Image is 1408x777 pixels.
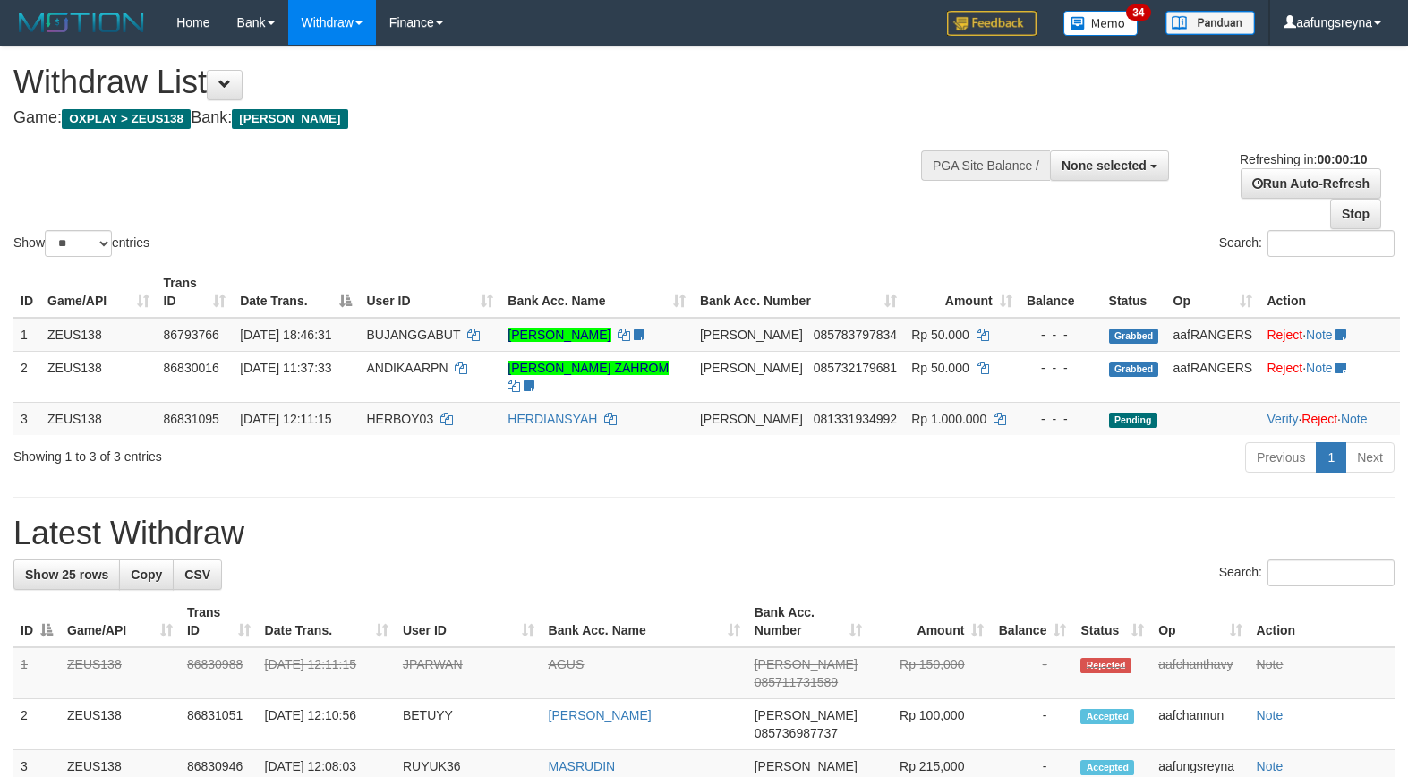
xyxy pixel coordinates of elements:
[1316,442,1346,473] a: 1
[1267,328,1302,342] a: Reject
[700,328,803,342] span: [PERSON_NAME]
[1306,328,1333,342] a: Note
[40,402,157,435] td: ZEUS138
[184,568,210,582] span: CSV
[1259,351,1400,402] td: ·
[755,759,858,773] span: [PERSON_NAME]
[755,708,858,722] span: [PERSON_NAME]
[164,412,219,426] span: 86831095
[233,267,359,318] th: Date Trans.: activate to sort column descending
[258,596,396,647] th: Date Trans.: activate to sort column ascending
[542,596,747,647] th: Bank Acc. Name: activate to sort column ascending
[232,109,347,129] span: [PERSON_NAME]
[1050,150,1169,181] button: None selected
[814,361,897,375] span: Copy 085732179681 to clipboard
[500,267,693,318] th: Bank Acc. Name: activate to sort column ascending
[40,267,157,318] th: Game/API: activate to sort column ascending
[45,230,112,257] select: Showentries
[1257,657,1284,671] a: Note
[1345,442,1395,473] a: Next
[991,699,1073,750] td: -
[13,267,40,318] th: ID
[396,596,542,647] th: User ID: activate to sort column ascending
[1306,361,1333,375] a: Note
[1317,152,1367,166] strong: 00:00:10
[396,647,542,699] td: JPARWAN
[13,699,60,750] td: 2
[13,318,40,352] td: 1
[25,568,108,582] span: Show 25 rows
[1165,11,1255,35] img: panduan.png
[366,361,448,375] span: ANDIKAARPN
[1027,359,1095,377] div: - - -
[1102,267,1166,318] th: Status
[180,647,258,699] td: 86830988
[911,412,986,426] span: Rp 1.000.000
[1245,442,1317,473] a: Previous
[1267,361,1302,375] a: Reject
[240,328,331,342] span: [DATE] 18:46:31
[258,699,396,750] td: [DATE] 12:10:56
[1151,596,1249,647] th: Op: activate to sort column ascending
[1020,267,1102,318] th: Balance
[1267,230,1395,257] input: Search:
[1341,412,1368,426] a: Note
[164,328,219,342] span: 86793766
[40,351,157,402] td: ZEUS138
[1301,412,1337,426] a: Reject
[869,699,992,750] td: Rp 100,000
[240,361,331,375] span: [DATE] 11:37:33
[1257,708,1284,722] a: Note
[1259,402,1400,435] td: · ·
[240,412,331,426] span: [DATE] 12:11:15
[1166,318,1260,352] td: aafRANGERS
[1219,230,1395,257] label: Search:
[1166,267,1260,318] th: Op: activate to sort column ascending
[1259,267,1400,318] th: Action
[1027,410,1095,428] div: - - -
[396,699,542,750] td: BETUYY
[1330,199,1381,229] a: Stop
[508,412,597,426] a: HERDIANSYAH
[911,361,969,375] span: Rp 50.000
[13,647,60,699] td: 1
[1109,413,1157,428] span: Pending
[1080,658,1131,673] span: Rejected
[1259,318,1400,352] td: ·
[755,726,838,740] span: Copy 085736987737 to clipboard
[60,647,180,699] td: ZEUS138
[814,328,897,342] span: Copy 085783797834 to clipboard
[747,596,869,647] th: Bank Acc. Number: activate to sort column ascending
[1267,559,1395,586] input: Search:
[1126,4,1150,21] span: 34
[1151,647,1249,699] td: aafchanthavy
[40,318,157,352] td: ZEUS138
[1063,11,1139,36] img: Button%20Memo.svg
[1109,362,1159,377] span: Grabbed
[60,699,180,750] td: ZEUS138
[60,596,180,647] th: Game/API: activate to sort column ascending
[1240,152,1367,166] span: Refreshing in:
[157,267,234,318] th: Trans ID: activate to sort column ascending
[904,267,1020,318] th: Amount: activate to sort column ascending
[869,647,992,699] td: Rp 150,000
[911,328,969,342] span: Rp 50.000
[13,440,573,465] div: Showing 1 to 3 of 3 entries
[1151,699,1249,750] td: aafchannun
[1219,559,1395,586] label: Search:
[700,412,803,426] span: [PERSON_NAME]
[180,699,258,750] td: 86831051
[1166,351,1260,402] td: aafRANGERS
[13,351,40,402] td: 2
[131,568,162,582] span: Copy
[180,596,258,647] th: Trans ID: activate to sort column ascending
[755,657,858,671] span: [PERSON_NAME]
[258,647,396,699] td: [DATE] 12:11:15
[700,361,803,375] span: [PERSON_NAME]
[164,361,219,375] span: 86830016
[366,328,460,342] span: BUJANGGABUT
[13,402,40,435] td: 3
[921,150,1050,181] div: PGA Site Balance /
[13,596,60,647] th: ID: activate to sort column descending
[62,109,191,129] span: OXPLAY > ZEUS138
